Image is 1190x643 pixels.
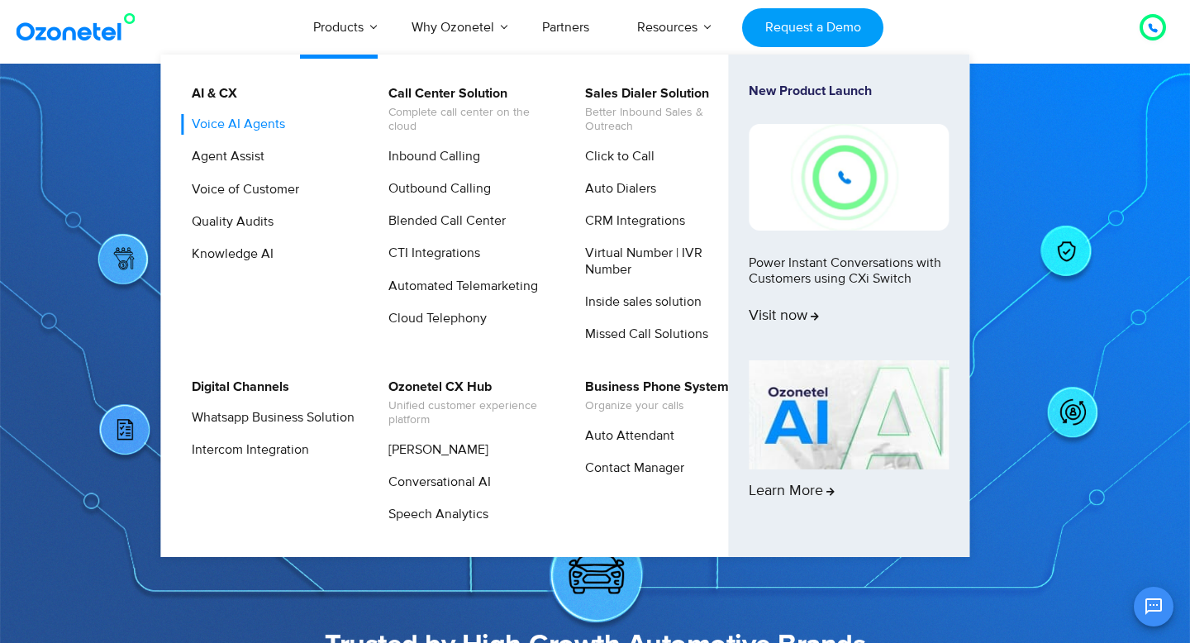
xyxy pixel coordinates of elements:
a: Business Phone SystemOrganize your calls [574,377,731,416]
a: Cloud Telephony [378,308,489,329]
a: Auto Attendant [574,426,677,446]
a: Automated Telemarketing [378,276,540,297]
a: Learn More [749,360,949,529]
a: Agent Assist [181,146,267,167]
img: New-Project-17.png [749,124,949,230]
span: Complete call center on the cloud [388,106,551,134]
a: Ozonetel CX HubUnified customer experience platform [378,377,554,430]
a: AI & CX [181,83,240,104]
span: Learn More [749,483,835,501]
a: [PERSON_NAME] [378,440,491,460]
a: Virtual Number | IVR Number [574,243,750,279]
a: Voice of Customer [181,179,302,200]
img: AI [749,360,949,469]
a: Outbound Calling [378,179,493,199]
a: Digital Channels [181,377,292,398]
button: Open chat [1134,587,1173,626]
a: Conversational AI [378,472,493,493]
a: CTI Integrations [378,243,483,264]
a: Sales Dialer SolutionBetter Inbound Sales & Outreach [574,83,750,136]
a: Quality Audits [181,212,276,232]
a: New Product LaunchPower Instant Conversations with Customers using CXi SwitchVisit now [749,83,949,354]
a: Request a Demo [742,8,883,47]
a: Click to Call [574,146,657,167]
a: Speech Analytics [378,504,491,525]
a: Voice AI Agents [181,114,288,135]
a: Contact Manager [574,458,687,479]
a: Intercom Integration [181,440,312,460]
a: Knowledge AI [181,244,276,264]
span: Unified customer experience platform [388,399,551,427]
a: Missed Call Solutions [574,324,711,345]
a: Inside sales solution [574,292,704,312]
span: Visit now [749,307,819,326]
a: Auto Dialers [574,179,659,199]
span: Organize your calls [585,399,729,413]
a: Whatsapp Business Solution [181,407,357,428]
span: Better Inbound Sales & Outreach [585,106,748,134]
a: CRM Integrations [574,211,688,231]
a: Call Center SolutionComplete call center on the cloud [378,83,554,136]
a: Inbound Calling [378,146,483,167]
a: Blended Call Center [378,211,508,231]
